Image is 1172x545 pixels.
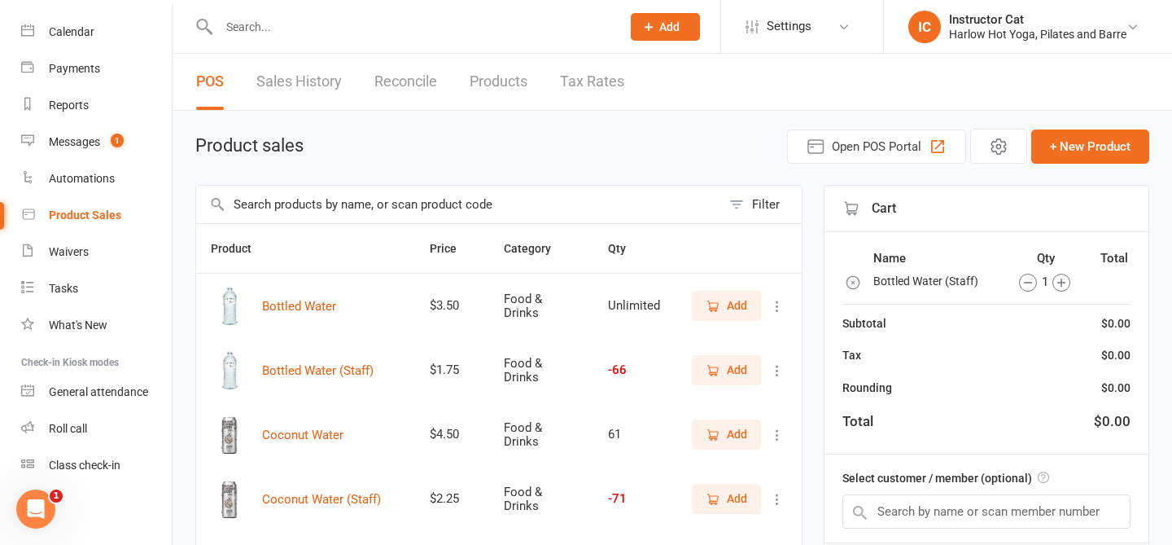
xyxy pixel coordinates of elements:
[727,297,747,314] span: Add
[832,137,921,156] span: Open POS Portal
[16,490,55,529] iframe: Intercom live chat
[214,15,610,38] input: Search...
[727,361,747,379] span: Add
[842,469,1049,487] label: Select customer / member (optional)
[608,239,644,258] button: Qty
[21,14,172,51] a: Calendar
[842,346,861,364] div: Tax
[504,357,579,384] div: Food & Drinks
[824,186,1148,232] div: Cart
[504,292,579,319] div: Food & Drinks
[21,234,172,270] a: Waivers
[727,490,747,508] span: Add
[49,319,107,332] div: What's New
[1031,130,1149,164] button: + New Product
[504,486,579,512] div: Food & Drinks
[430,299,474,313] div: $3.50
[608,242,644,255] span: Qty
[49,62,100,75] div: Payments
[196,186,721,223] input: Search products by name, or scan product code
[721,186,802,223] button: Filter
[1004,272,1085,292] div: 1
[256,54,342,110] a: Sales History
[1091,248,1129,269] th: Total
[21,270,172,307] a: Tasks
[560,54,624,110] a: Tax Rates
[1003,248,1088,269] th: Qty
[262,490,381,509] button: Coconut Water (Staff)
[608,428,660,442] div: 61
[692,420,761,449] button: Add
[1101,379,1130,397] div: $0.00
[49,209,121,222] div: Product Sales
[195,136,304,156] h1: Product sales
[430,492,474,506] div: $2.25
[608,363,660,377] div: -66
[374,54,437,110] a: Reconcile
[430,428,474,442] div: $4.50
[1101,314,1130,332] div: $0.00
[111,134,124,147] span: 1
[21,447,172,484] a: Class kiosk mode
[659,20,680,33] span: Add
[49,385,148,398] div: General attendance
[752,195,780,214] div: Filter
[49,459,120,472] div: Class check-in
[504,239,569,258] button: Category
[21,307,172,344] a: What's New
[49,25,94,38] div: Calendar
[50,490,63,503] span: 1
[872,248,1001,269] th: Name
[1101,346,1130,364] div: $0.00
[21,160,172,197] a: Automations
[872,270,1001,292] td: Bottled Water (Staff)
[21,197,172,234] a: Product Sales
[211,242,269,255] span: Product
[470,54,527,110] a: Products
[430,239,474,258] button: Price
[842,379,892,397] div: Rounding
[608,299,660,313] div: Unlimited
[21,411,172,447] a: Roll call
[262,425,343,445] button: Coconut Water
[767,8,811,45] span: Settings
[908,11,941,43] div: IC
[49,282,78,295] div: Tasks
[692,291,761,320] button: Add
[787,130,966,164] button: Open POS Portal
[949,12,1126,27] div: Instructor Cat
[21,87,172,124] a: Reports
[1094,411,1130,433] div: $0.00
[949,27,1126,42] div: Harlow Hot Yoga, Pilates and Barre
[842,411,873,433] div: Total
[49,422,87,435] div: Roll call
[430,242,474,255] span: Price
[49,245,89,258] div: Waivers
[49,172,115,185] div: Automations
[211,239,269,258] button: Product
[504,242,569,255] span: Category
[49,135,100,148] div: Messages
[21,51,172,87] a: Payments
[692,355,761,385] button: Add
[21,124,172,160] a: Messages 1
[430,363,474,377] div: $1.75
[727,425,747,443] span: Add
[21,374,172,411] a: General attendance kiosk mode
[842,314,886,332] div: Subtotal
[842,494,1130,529] input: Search by name or scan member number
[262,297,336,316] button: Bottled Water
[608,492,660,506] div: -71
[196,54,224,110] a: POS
[631,13,700,41] button: Add
[692,484,761,513] button: Add
[504,421,579,448] div: Food & Drinks
[262,361,374,380] button: Bottled Water (Staff)
[49,99,89,112] div: Reports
